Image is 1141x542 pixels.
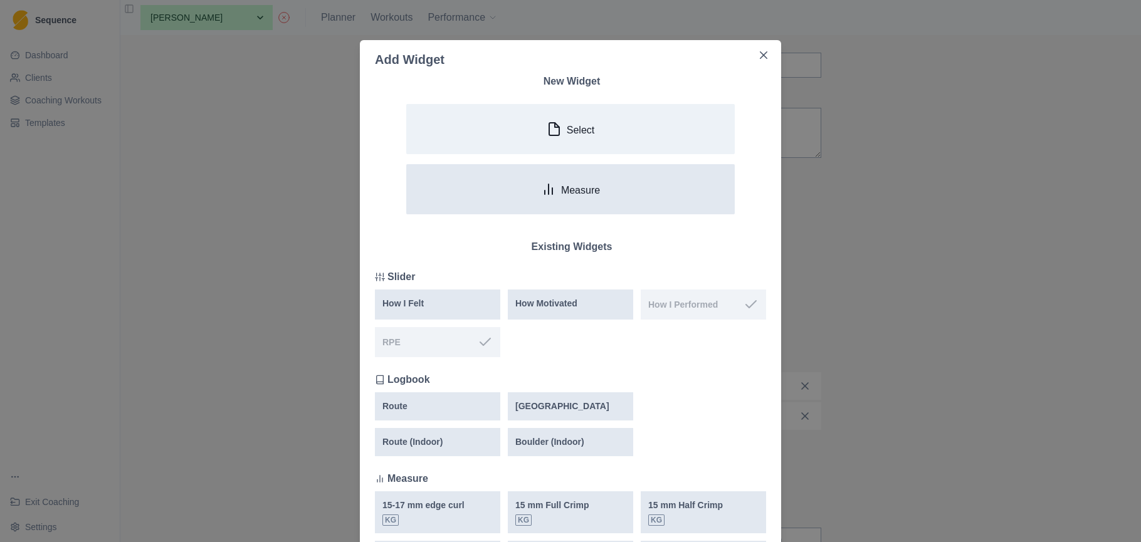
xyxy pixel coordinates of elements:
[382,400,407,413] p: Route
[382,336,401,349] p: RPE
[382,499,465,512] p: 15-17 mm edge curl
[360,40,781,69] header: Add Widget
[382,435,443,449] p: Route (Indoor)
[515,499,589,512] p: 15 mm Full Crimp
[567,124,594,136] p: Select
[648,514,665,526] span: kg
[515,400,609,413] p: [GEOGRAPHIC_DATA]
[387,471,428,486] p: Measure
[406,164,735,214] button: Measure
[382,514,399,526] span: kg
[377,74,766,89] p: New Widget
[648,499,723,512] p: 15 mm Half Crimp
[754,45,774,65] button: Close
[377,239,766,254] p: Existing Widgets
[648,298,718,311] p: How I Performed
[382,297,424,310] p: How I Felt
[515,435,584,449] p: Boulder (Indoor)
[561,184,600,196] p: Measure
[406,104,735,154] button: Select
[515,514,532,526] span: kg
[515,297,577,310] p: How Motivated
[387,372,430,387] p: Logbook
[387,269,415,284] p: Slider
